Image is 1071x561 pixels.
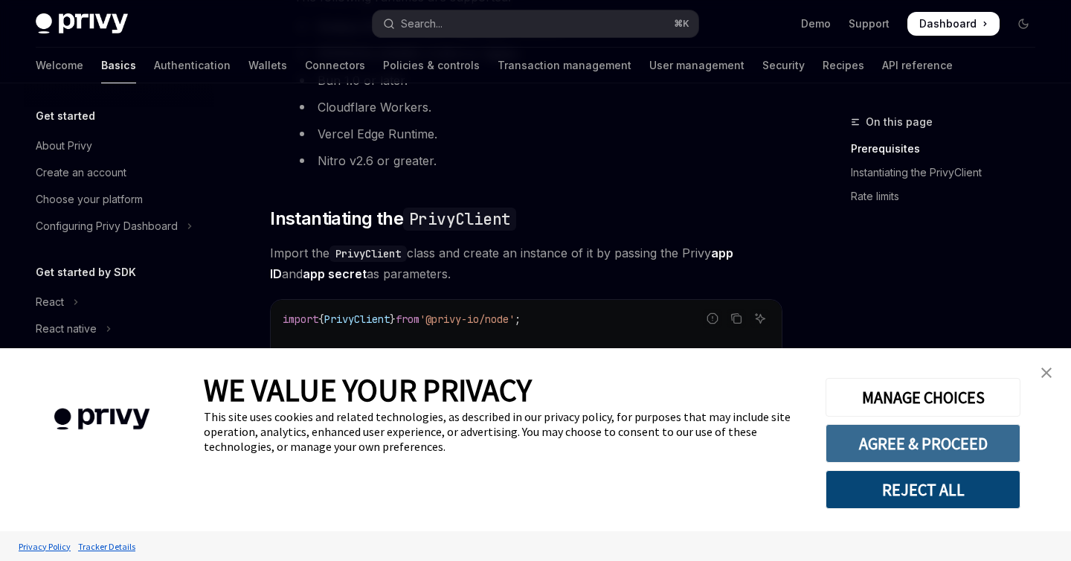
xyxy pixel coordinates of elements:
img: dark logo [36,13,128,34]
button: MANAGE CHOICES [826,378,1020,417]
a: Rate limits [851,185,1047,208]
a: Authentication [154,48,231,83]
div: About Privy [36,137,92,155]
div: Configuring Privy Dashboard [36,217,178,235]
a: About Privy [24,132,214,159]
a: Prerequisites [851,137,1047,161]
div: Swift [36,347,59,365]
button: Ask AI [750,309,770,328]
span: ; [515,312,521,326]
div: Search... [401,15,443,33]
span: Instantiating the [270,207,516,231]
code: PrivyClient [403,208,516,231]
span: PrivyClient [324,312,390,326]
a: Choose your platform [24,186,214,213]
a: Welcome [36,48,83,83]
button: Copy the contents from the code block [727,309,746,328]
button: REJECT ALL [826,470,1020,509]
a: Basics [101,48,136,83]
button: Open search [373,10,698,37]
h5: Get started by SDK [36,263,136,281]
a: Dashboard [907,12,1000,36]
a: User management [649,48,744,83]
span: { [318,312,324,326]
span: Import the class and create an instance of it by passing the Privy and as parameters. [270,243,782,284]
span: '@privy-io/node' [419,312,515,326]
a: Privacy Policy [15,533,74,560]
a: Connectors [305,48,365,83]
h5: Get started [36,107,95,125]
button: Toggle dark mode [1011,12,1035,36]
div: React native [36,320,97,338]
strong: app secret [303,266,367,281]
button: Toggle Swift section [24,342,214,369]
div: Choose your platform [36,190,143,208]
span: Dashboard [919,16,977,31]
a: Transaction management [498,48,631,83]
span: On this page [866,113,933,131]
button: Toggle React section [24,289,214,315]
a: Create an account [24,159,214,186]
button: Report incorrect code [703,309,722,328]
span: } [390,312,396,326]
div: React [36,293,64,311]
button: Toggle Configuring Privy Dashboard section [24,213,214,240]
span: WE VALUE YOUR PRIVACY [204,371,532,409]
li: Nitro v2.6 or greater. [294,150,782,171]
a: close banner [1032,358,1061,388]
li: Cloudflare Workers. [294,97,782,118]
a: Demo [801,16,831,31]
img: company logo [22,387,181,452]
a: Recipes [823,48,864,83]
span: ⌘ K [674,18,689,30]
a: Policies & controls [383,48,480,83]
li: Vercel Edge Runtime. [294,124,782,144]
a: API reference [882,48,953,83]
span: import [283,312,318,326]
a: Wallets [248,48,287,83]
div: Create an account [36,164,126,182]
span: from [396,312,419,326]
img: close banner [1041,368,1052,378]
code: PrivyClient [329,246,407,262]
div: This site uses cookies and related technologies, as described in our privacy policy, for purposes... [204,409,803,454]
a: Instantiating the PrivyClient [851,161,1047,185]
button: AGREE & PROCEED [826,424,1020,463]
a: Security [762,48,805,83]
a: Tracker Details [74,533,139,560]
a: Support [849,16,890,31]
button: Toggle React native section [24,315,214,342]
